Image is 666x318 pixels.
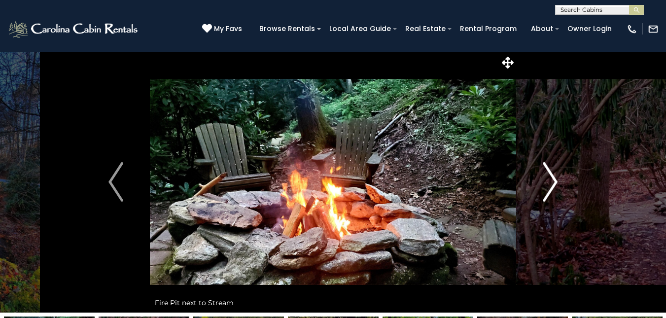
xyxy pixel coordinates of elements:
[202,24,245,35] a: My Favs
[400,21,451,36] a: Real Estate
[562,21,617,36] a: Owner Login
[7,19,140,39] img: White-1-2.png
[108,162,123,202] img: arrow
[214,24,242,34] span: My Favs
[526,21,558,36] a: About
[254,21,320,36] a: Browse Rentals
[543,162,558,202] img: arrow
[627,24,637,35] img: phone-regular-white.png
[324,21,396,36] a: Local Area Guide
[648,24,659,35] img: mail-regular-white.png
[455,21,522,36] a: Rental Program
[82,51,150,313] button: Previous
[516,51,584,313] button: Next
[150,293,516,313] div: Fire Pit next to Stream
